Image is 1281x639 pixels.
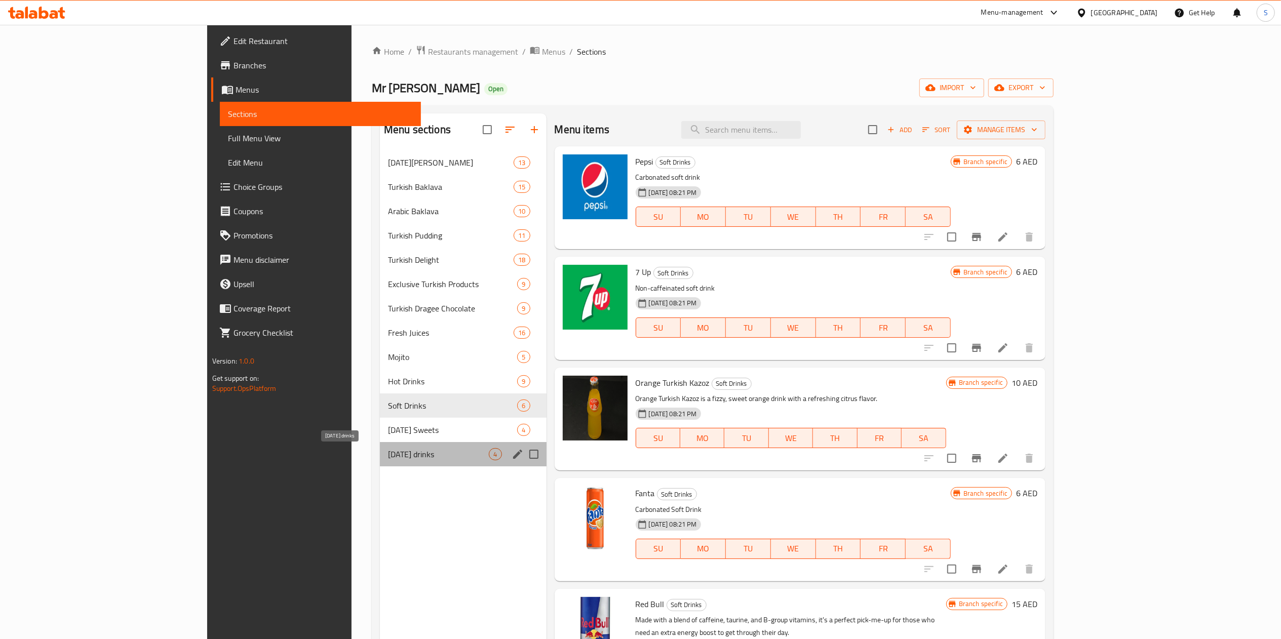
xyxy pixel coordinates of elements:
button: Branch-specific-item [964,557,989,581]
button: import [919,78,984,97]
span: Branch specific [959,489,1012,498]
span: Mr [PERSON_NAME] [372,76,480,99]
button: edit [510,447,525,462]
div: Soft Drinks [657,488,697,500]
button: SA [906,539,951,559]
p: Made with a blend of caffeine, taurine, and B-group vitamins, it's a perfect pick-me-up for those... [636,614,946,639]
button: delete [1017,336,1041,360]
div: Open [484,83,508,95]
button: MO [680,428,725,448]
span: 10 [514,207,529,216]
button: delete [1017,225,1041,249]
a: Edit menu item [997,563,1009,575]
span: MO [685,210,722,224]
span: Pepsi [636,154,653,169]
span: [DATE] 08:21 PM [645,409,701,419]
p: Carbonated soft drink [636,171,951,184]
span: Select section [862,119,883,140]
div: Mojito5 [380,345,547,369]
button: TU [726,207,771,227]
span: Branch specific [955,378,1007,387]
span: TH [820,321,857,335]
span: Fresh Juices [388,327,514,339]
span: Edit Restaurant [234,35,413,47]
span: [DATE] Sweets [388,424,517,436]
span: TH [817,431,853,446]
div: Soft Drinks [712,378,752,390]
div: Turkish Pudding11 [380,223,547,248]
a: Choice Groups [211,175,421,199]
span: MO [685,321,722,335]
button: SA [906,207,951,227]
div: items [517,375,530,387]
div: items [517,400,530,412]
a: Full Menu View [220,126,421,150]
span: Soft Drinks [657,489,696,500]
span: SU [640,210,677,224]
span: Soft Drinks [388,400,517,412]
div: [DATE] drinks4edit [380,442,547,466]
a: Support.OpsPlatform [212,382,277,395]
span: 9 [518,304,529,313]
span: FR [865,541,902,556]
div: [GEOGRAPHIC_DATA] [1091,7,1158,18]
div: Exclusive Turkish Products9 [380,272,547,296]
img: 7 Up [563,265,628,330]
div: items [514,229,530,242]
span: Mojito [388,351,517,363]
span: Sections [577,46,606,58]
span: Menus [236,84,413,96]
span: WE [775,541,812,556]
span: Upsell [234,278,413,290]
p: Orange Turkish Kazoz is a fizzy, sweet orange drink with a refreshing citrus flavor. [636,392,946,405]
div: items [514,181,530,193]
button: delete [1017,557,1041,581]
span: Full Menu View [228,132,413,144]
span: Turkish Pudding [388,229,514,242]
span: TH [820,541,857,556]
div: Soft Drinks [653,267,693,279]
span: Soft Drinks [656,156,695,168]
button: TH [816,539,861,559]
div: Arabic Baklava10 [380,199,547,223]
span: Fanta [636,486,655,501]
span: 16 [514,328,529,338]
a: Branches [211,53,421,77]
button: export [988,78,1054,97]
span: Turkish Delight [388,254,514,266]
h6: 6 AED [1016,154,1037,169]
span: Soft Drinks [667,599,706,611]
div: items [514,156,530,169]
span: Restaurants management [428,46,518,58]
a: Restaurants management [416,45,518,58]
button: Branch-specific-item [964,225,989,249]
a: Edit Restaurant [211,29,421,53]
a: Upsell [211,272,421,296]
span: SU [640,321,677,335]
span: TU [730,210,767,224]
span: [DATE] 08:21 PM [645,520,701,529]
div: Soft Drinks [667,599,707,611]
div: items [517,351,530,363]
div: Hot Drinks9 [380,369,547,393]
span: Coupons [234,205,413,217]
button: MO [681,317,726,338]
span: 11 [514,231,529,241]
button: SU [636,207,681,227]
span: TU [730,541,767,556]
span: Choice Groups [234,181,413,193]
button: WE [771,539,816,559]
button: Add [883,122,916,138]
button: SU [636,317,681,338]
span: Soft Drinks [654,267,693,279]
span: S [1264,7,1268,18]
button: TU [726,539,771,559]
span: Edit Menu [228,156,413,169]
span: 6 [518,401,529,411]
img: Pepsi [563,154,628,219]
span: WE [773,431,809,446]
div: Soft Drinks6 [380,393,547,418]
h6: 6 AED [1016,486,1037,500]
a: Edit Menu [220,150,421,175]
